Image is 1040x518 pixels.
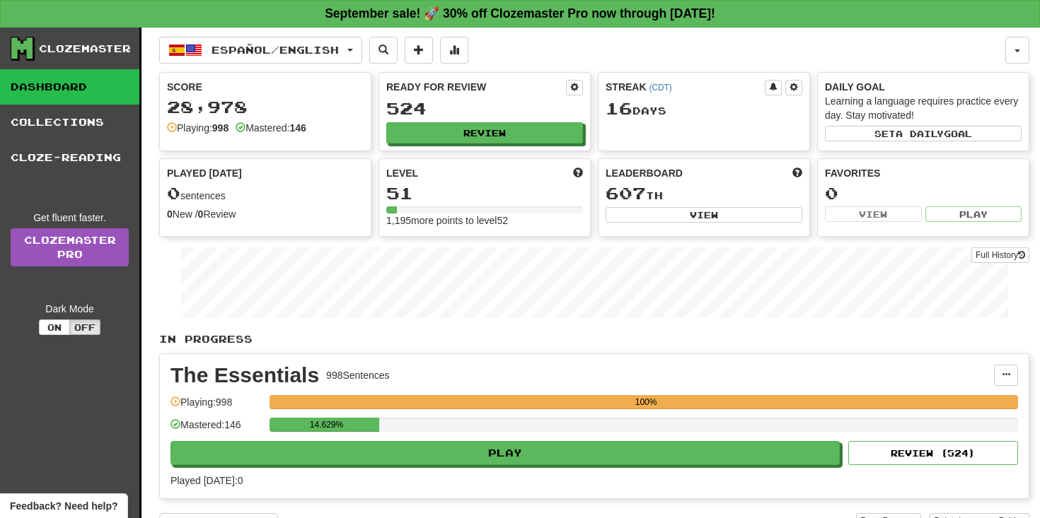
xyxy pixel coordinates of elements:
span: Played [DATE] [167,166,242,180]
div: Playing: [167,121,229,135]
button: Review [386,122,583,143]
span: 607 [606,183,646,203]
button: View [825,206,922,222]
span: a daily [896,129,944,139]
strong: September sale! 🚀 30% off Clozemaster Pro now through [DATE]! [325,6,715,20]
button: View [606,207,802,223]
strong: 998 [212,122,229,134]
div: 998 Sentences [326,368,390,382]
button: Seta dailygoal [825,126,1022,141]
div: 0 [825,184,1022,202]
button: Full History [971,247,1029,263]
span: Leaderboard [606,166,683,180]
span: Score more points to level up [573,166,583,180]
button: On [39,319,70,335]
div: sentences [167,184,364,203]
span: Open feedback widget [10,499,117,513]
p: In Progress [159,332,1029,346]
div: 1,195 more points to level 52 [386,213,583,228]
button: Review (524) [848,441,1018,465]
div: Dark Mode [11,302,129,316]
div: Day s [606,100,802,118]
strong: 0 [198,208,204,220]
div: Ready for Review [386,80,566,94]
div: Mastered: 146 [171,418,262,441]
a: ClozemasterPro [11,228,129,266]
span: Español / English [212,44,339,56]
button: Español/English [159,37,362,64]
span: Played [DATE]: 0 [171,475,243,486]
div: 14.629% [274,418,379,432]
div: The Essentials [171,365,319,386]
div: New / Review [167,207,364,221]
div: Learning a language requires practice every day. Stay motivated! [825,94,1022,122]
button: Off [69,319,100,335]
div: 51 [386,184,583,202]
span: Level [386,166,418,180]
div: 100% [274,395,1018,409]
div: th [606,184,802,203]
div: Clozemaster [39,42,131,56]
div: Playing: 998 [171,395,262,418]
button: Play [925,206,1022,222]
button: Search sentences [369,37,398,64]
button: More stats [440,37,468,64]
div: Mastered: [236,121,306,135]
div: 28,978 [167,98,364,116]
a: (CDT) [649,83,671,93]
span: This week in points, UTC [792,166,802,180]
div: Favorites [825,166,1022,180]
span: 0 [167,183,180,203]
div: Score [167,80,364,94]
button: Play [171,441,840,465]
strong: 0 [167,208,173,220]
span: 16 [606,98,632,118]
div: Daily Goal [825,80,1022,94]
div: Streak [606,80,765,94]
strong: 146 [289,122,306,134]
div: Get fluent faster. [11,211,129,225]
div: 524 [386,100,583,117]
button: Add sentence to collection [405,37,433,64]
